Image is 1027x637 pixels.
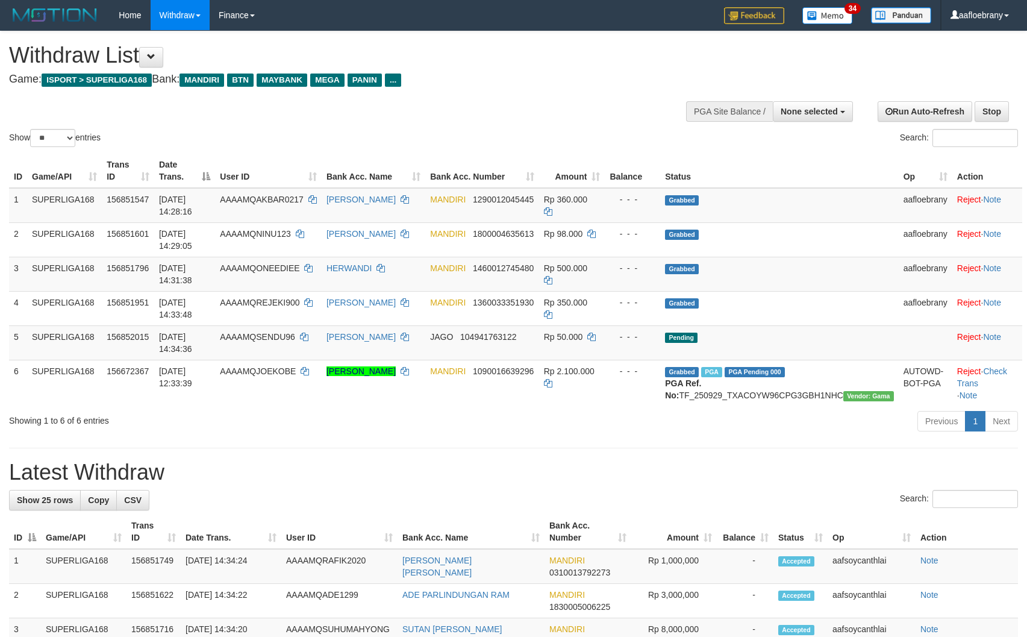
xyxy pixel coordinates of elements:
a: [PERSON_NAME] [326,229,396,239]
a: 1 [965,411,985,431]
div: - - - [610,365,655,377]
a: Note [983,195,1001,204]
td: aafsoycanthlai [828,549,916,584]
span: AAAAMQREJEKI900 [220,298,299,307]
b: PGA Ref. No: [665,378,701,400]
span: Copy 1800004635613 to clipboard [473,229,534,239]
span: Rp 98.000 [544,229,583,239]
span: [DATE] 14:28:16 [159,195,192,216]
span: 156851547 [107,195,149,204]
span: [DATE] 14:29:05 [159,229,192,251]
td: TF_250929_TXACOYW96CPG3GBH1NHC [660,360,898,406]
td: Rp 3,000,000 [631,584,717,618]
a: Note [960,391,978,400]
a: [PERSON_NAME] [326,332,396,342]
span: MANDIRI [549,624,585,634]
input: Search: [932,129,1018,147]
a: ADE PARLINDUNGAN RAM [402,590,510,600]
td: · [952,325,1022,360]
a: Reject [957,366,981,376]
span: PGA Pending [725,367,785,377]
th: Trans ID: activate to sort column ascending [102,154,154,188]
td: aafloebrany [899,188,952,223]
td: SUPERLIGA168 [27,360,102,406]
th: Game/API: activate to sort column ascending [27,154,102,188]
th: User ID: activate to sort column ascending [281,515,398,549]
span: [DATE] 14:33:48 [159,298,192,319]
img: Feedback.jpg [724,7,784,24]
a: Reject [957,263,981,273]
td: SUPERLIGA168 [27,257,102,291]
td: · · [952,360,1022,406]
td: 1 [9,549,41,584]
div: Showing 1 to 6 of 6 entries [9,410,419,427]
a: Note [983,263,1001,273]
td: 156851749 [126,549,181,584]
a: [PERSON_NAME] [326,366,396,376]
a: Reject [957,195,981,204]
span: Grabbed [665,195,699,206]
a: HERWANDI [326,263,372,273]
div: - - - [610,228,655,240]
a: Note [920,624,938,634]
span: [DATE] 14:34:36 [159,332,192,354]
th: Date Trans.: activate to sort column descending [154,154,215,188]
span: Rp 50.000 [544,332,583,342]
span: MEGA [310,74,345,87]
span: Copy 0310013792273 to clipboard [549,568,610,577]
span: Rp 350.000 [544,298,587,307]
th: Bank Acc. Number: activate to sort column ascending [425,154,538,188]
h4: Game: Bank: [9,74,673,86]
td: SUPERLIGA168 [27,291,102,325]
a: Note [983,229,1001,239]
th: Action [952,154,1022,188]
td: SUPERLIGA168 [41,584,126,618]
select: Showentries [30,129,75,147]
a: Copy [80,490,117,510]
span: AAAAMQJOEKOBE [220,366,296,376]
span: [DATE] 12:33:39 [159,366,192,388]
td: SUPERLIGA168 [41,549,126,584]
th: Op: activate to sort column ascending [828,515,916,549]
span: Grabbed [665,298,699,309]
td: 2 [9,584,41,618]
td: 1 [9,188,27,223]
span: Rp 2.100.000 [544,366,595,376]
a: Previous [917,411,966,431]
a: SUTAN [PERSON_NAME] [402,624,502,634]
td: · [952,291,1022,325]
td: SUPERLIGA168 [27,222,102,257]
span: 156851951 [107,298,149,307]
span: ISPORT > SUPERLIGA168 [42,74,152,87]
span: None selected [781,107,838,116]
span: Grabbed [665,264,699,274]
th: Action [916,515,1018,549]
img: panduan.png [871,7,931,24]
div: - - - [610,331,655,343]
div: - - - [610,193,655,206]
a: Reject [957,298,981,307]
a: Check Trans [957,366,1007,388]
th: ID: activate to sort column descending [9,515,41,549]
img: Button%20Memo.svg [802,7,853,24]
td: SUPERLIGA168 [27,325,102,360]
a: Show 25 rows [9,490,81,510]
span: MANDIRI [549,590,585,600]
td: 156851622 [126,584,181,618]
td: AUTOWD-BOT-PGA [899,360,952,406]
label: Show entries [9,129,101,147]
span: AAAAMQSENDU96 [220,332,295,342]
span: MANDIRI [430,195,466,204]
label: Search: [900,129,1018,147]
th: Bank Acc. Name: activate to sort column ascending [398,515,545,549]
span: PANIN [348,74,382,87]
span: Copy 104941763122 to clipboard [460,332,516,342]
span: MANDIRI [430,263,466,273]
span: 34 [844,3,861,14]
img: MOTION_logo.png [9,6,101,24]
td: aafsoycanthlai [828,584,916,618]
a: Note [920,556,938,565]
div: PGA Site Balance / [686,101,773,122]
th: Status [660,154,898,188]
span: Show 25 rows [17,495,73,505]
